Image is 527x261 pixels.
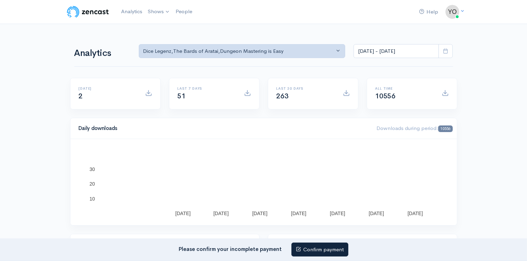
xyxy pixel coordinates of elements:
text: [DATE] [213,211,229,216]
span: 2 [79,92,83,100]
span: 263 [277,92,289,100]
h6: All time [375,87,433,90]
text: [DATE] [368,211,384,216]
img: ZenCast Logo [66,5,110,19]
text: [DATE] [252,211,267,216]
span: 10556 [375,92,396,100]
a: People [173,4,195,19]
text: 20 [90,181,95,187]
button: Dice Legenz, The Bards of Aratai, Dungeon Mastering is Easy [139,44,346,58]
text: 10 [90,196,95,202]
div: Dice Legenz , The Bards of Aratai , Dungeon Mastering is Easy [143,47,335,55]
text: [DATE] [291,211,306,216]
strong: Please confirm your incomplete payment [179,245,282,252]
span: 10556 [438,125,452,132]
h6: Last 30 days [277,87,334,90]
text: 30 [90,166,95,172]
span: 51 [178,92,186,100]
img: ... [445,5,459,19]
input: analytics date range selector [354,44,439,58]
h1: Analytics [74,48,130,58]
text: [DATE] [175,211,190,216]
a: Help [417,5,441,19]
h6: [DATE] [79,87,137,90]
a: Confirm payment [291,243,348,257]
h6: Last 7 days [178,87,236,90]
svg: A chart. [79,147,449,217]
a: Shows [145,4,173,19]
text: [DATE] [407,211,423,216]
h4: Daily downloads [79,125,368,131]
a: Analytics [118,4,145,19]
text: [DATE] [330,211,345,216]
span: Downloads during period: [376,125,452,131]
